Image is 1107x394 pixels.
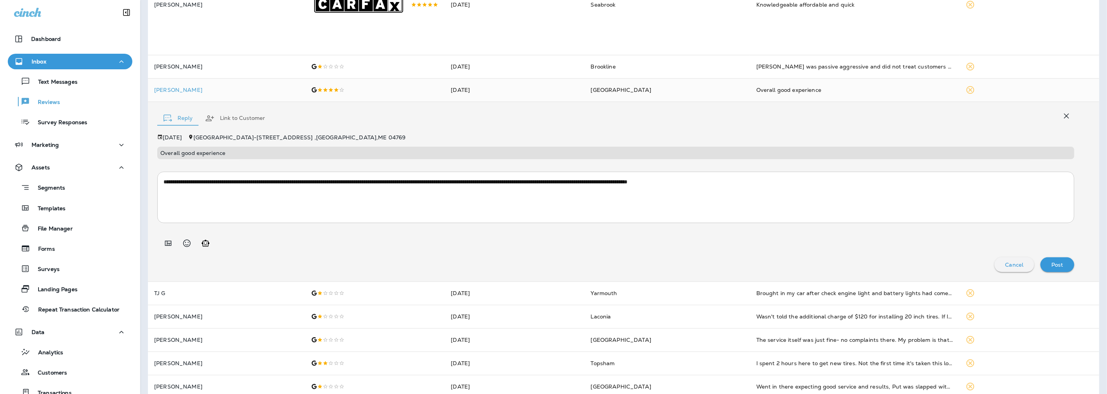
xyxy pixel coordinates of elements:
button: Generate AI response [198,236,213,251]
p: Data [32,329,45,335]
button: Forms [8,240,132,257]
button: Customers [8,364,132,380]
p: Surveys [30,266,60,273]
p: Analytics [30,349,63,357]
div: The service itself was just fine- no complaints there. My problem is that I found out in the week... [756,336,953,344]
div: Click to view Customer Drawer [154,87,299,93]
p: [DATE] [163,134,182,141]
button: Reply [157,104,199,132]
button: Dashboard [8,31,132,47]
button: Select an emoji [179,236,195,251]
p: Marketing [32,142,59,148]
p: Landing Pages [30,286,77,294]
p: Customers [30,369,67,377]
span: Topsham [591,360,615,367]
button: Inbox [8,54,132,69]
div: Bernando was passive aggressive and did not treat customers with respect. Charged me a service wi... [756,63,953,70]
p: Overall good experience [160,150,1071,156]
p: Forms [30,246,55,253]
span: [GEOGRAPHIC_DATA] [591,383,651,390]
button: Collapse Sidebar [116,5,137,20]
td: [DATE] [445,352,584,375]
td: [DATE] [445,78,584,102]
p: Cancel [1005,262,1024,268]
span: Yarmouth [591,290,617,297]
button: File Manager [8,220,132,236]
button: Add in a premade template [160,236,176,251]
button: Segments [8,179,132,196]
div: Brought in my car after check engine light and battery lights had come on, diagnostic said there ... [756,289,953,297]
div: Overall good experience [756,86,953,94]
p: [PERSON_NAME] [154,87,299,93]
span: [GEOGRAPHIC_DATA] [591,86,651,93]
td: [DATE] [445,305,584,328]
span: Seabrook [591,1,616,8]
div: Went in there expecting good service and results, Put was slapped with problems after problem. So... [756,383,953,390]
span: Brookline [591,63,616,70]
button: Text Messages [8,73,132,90]
button: Survey Responses [8,114,132,130]
td: [DATE] [445,281,584,305]
button: Repeat Transaction Calculator [8,301,132,317]
p: [PERSON_NAME] [154,383,299,390]
button: Analytics [8,344,132,360]
p: File Manager [30,225,73,233]
td: [DATE] [445,55,584,78]
p: [PERSON_NAME] [154,313,299,320]
p: [PERSON_NAME] [154,337,299,343]
button: Assets [8,160,132,175]
p: [PERSON_NAME] [154,2,299,8]
p: Post [1051,262,1063,268]
p: Repeat Transaction Calculator [30,306,119,314]
p: TJ G [154,290,299,296]
div: Knowledgeable affordable and quick [756,1,953,9]
p: [PERSON_NAME] [154,360,299,366]
td: [DATE] [445,328,584,352]
span: [GEOGRAPHIC_DATA] - [STREET_ADDRESS] , [GEOGRAPHIC_DATA] , ME 04769 [193,134,406,141]
button: Link to Customer [199,104,271,132]
p: Assets [32,164,50,171]
p: [PERSON_NAME] [154,63,299,70]
button: Data [8,324,132,340]
p: Templates [30,205,65,213]
button: Surveys [8,260,132,277]
button: Post [1040,257,1074,272]
p: Dashboard [31,36,61,42]
div: Wasn't told the additional charge of $120 for installing 20 inch tires. If I had my glasses with ... [756,313,953,320]
p: Reviews [30,99,60,106]
button: Cancel [995,257,1035,272]
p: Survey Responses [30,119,87,127]
p: Text Messages [30,79,77,86]
span: [GEOGRAPHIC_DATA] [591,336,651,343]
button: Reviews [8,93,132,110]
p: Segments [30,185,65,192]
div: I spent 2 hours here to get new tires. Not the first time it's taken this long. I had a stuck cal... [756,359,953,367]
p: Inbox [32,58,46,65]
button: Templates [8,200,132,216]
button: Marketing [8,137,132,153]
span: Laconia [591,313,611,320]
button: Landing Pages [8,281,132,297]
